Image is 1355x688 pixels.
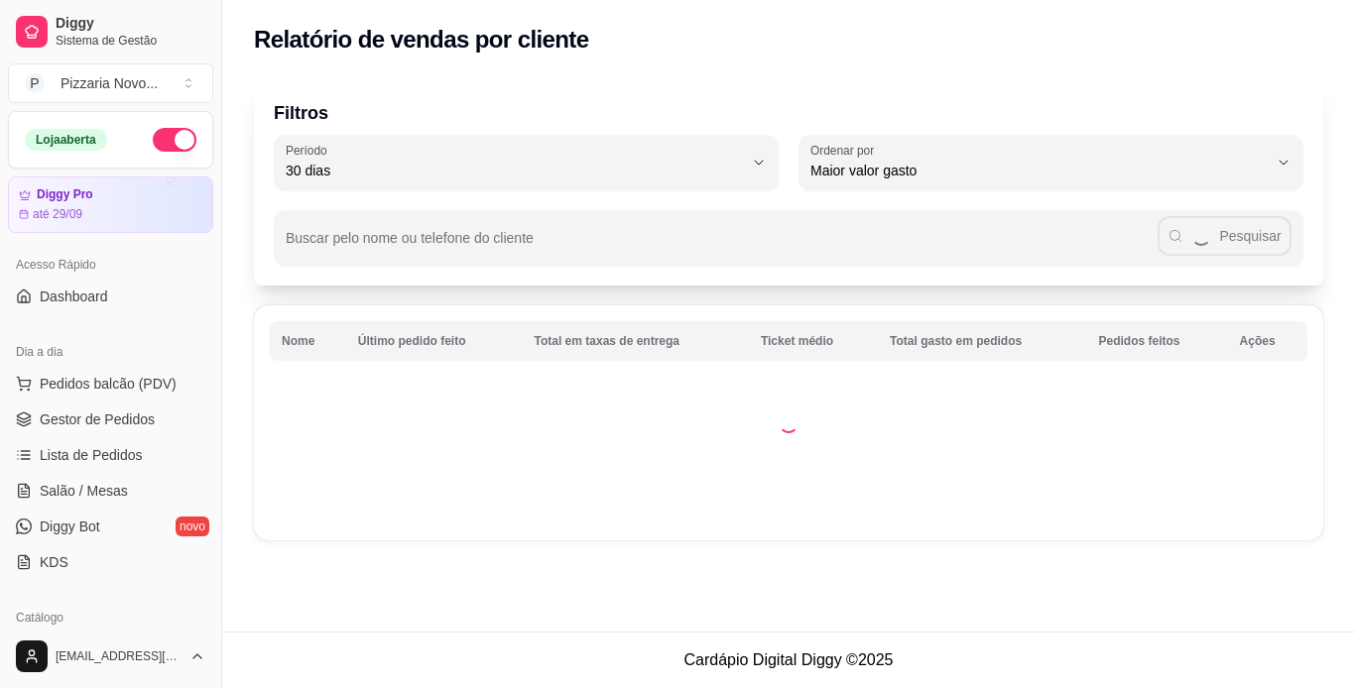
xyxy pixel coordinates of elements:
a: KDS [8,546,213,578]
a: Dashboard [8,281,213,312]
article: Diggy Pro [37,187,93,202]
span: P [25,73,45,93]
a: Diggy Botnovo [8,511,213,542]
div: Loading [779,413,799,433]
span: Gestor de Pedidos [40,409,155,429]
button: Período30 dias [274,135,779,190]
span: Diggy [56,15,205,33]
button: Select a team [8,63,213,103]
article: até 29/09 [33,206,82,222]
button: Pedidos balcão (PDV) [8,368,213,400]
span: Dashboard [40,287,108,306]
span: [EMAIL_ADDRESS][DOMAIN_NAME] [56,648,182,664]
p: Filtros [274,99,1303,127]
div: Dia a dia [8,336,213,368]
span: Salão / Mesas [40,481,128,501]
a: Gestor de Pedidos [8,403,213,435]
a: Salão / Mesas [8,475,213,507]
span: Sistema de Gestão [56,33,205,49]
div: Loja aberta [25,129,107,151]
a: Diggy Proaté 29/09 [8,176,213,233]
span: Maior valor gasto [810,161,1268,180]
button: Alterar Status [153,128,196,152]
div: Pizzaria Novo ... [61,73,158,93]
span: 30 dias [286,161,743,180]
button: Ordenar porMaior valor gasto [799,135,1303,190]
h2: Relatório de vendas por cliente [254,24,589,56]
footer: Cardápio Digital Diggy © 2025 [222,631,1355,688]
span: Lista de Pedidos [40,445,143,465]
input: Buscar pelo nome ou telefone do cliente [286,236,1158,256]
div: Catálogo [8,602,213,633]
button: [EMAIL_ADDRESS][DOMAIN_NAME] [8,632,213,680]
span: Diggy Bot [40,516,100,536]
label: Ordenar por [810,142,881,159]
a: DiggySistema de Gestão [8,8,213,56]
div: Acesso Rápido [8,249,213,281]
span: KDS [40,552,68,572]
span: Pedidos balcão (PDV) [40,374,177,394]
label: Período [286,142,333,159]
a: Lista de Pedidos [8,439,213,471]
